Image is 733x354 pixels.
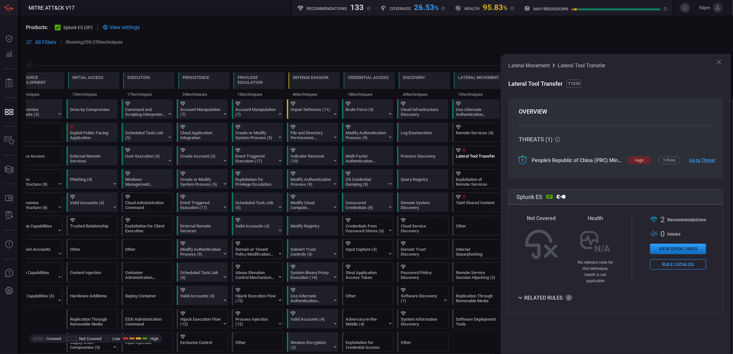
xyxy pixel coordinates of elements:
[307,6,347,11] h5: Recommendations
[627,156,652,164] div: high
[235,154,276,163] div: Event Triggered Execution (17)
[177,309,228,328] div: T1574: Hijack Execution Flow
[290,270,331,280] div: System Binary Proxy Execution (14)
[346,340,386,350] div: Exploitation for Credential Access
[344,89,395,99] div: 18 techniques
[456,177,496,187] div: Exploitation of Remote Services
[232,239,283,259] div: T1484: Domain or Tenant Policy Modification
[70,107,111,117] div: Drive-by Compromise
[66,99,118,119] div: T1189: Drive-by Compromise
[401,270,441,280] div: Password Policy Discovery
[452,216,503,235] div: Other (Not covered)
[650,244,706,254] button: View open cards
[122,332,173,352] div: T1674: Input Injection (Not covered)
[456,293,496,303] div: Replication Through Removable Media
[456,107,496,117] div: Use Alternate Authentication Material (4)
[180,270,221,280] div: Scheduled Task/Job (5)
[290,317,331,326] div: Valid Accounts (4)
[342,123,393,142] div: T1556: Modify Authentication Process
[290,107,331,117] div: Impair Defenses (11)
[397,309,448,328] div: T1082: System Information Discovery
[397,262,448,282] div: T1201: Password Policy Discovery
[342,99,393,119] div: T1110: Brute Force
[1,237,17,252] button: Threat Intelligence
[122,193,173,212] div: T1651: Cloud Administration Command
[15,154,55,163] div: Acquire Access
[558,62,605,69] span: Lateral Tool Transfer
[29,5,75,11] span: MITRE ATT&CK V17
[342,309,393,328] div: T1557: Adversary-in-the-Middle (Not covered)
[401,317,441,326] div: System Information Discovery
[397,193,448,212] div: T1018: Remote System Discovery
[180,224,221,233] div: External Remote Services
[344,72,395,99] div: TA0006: Credential Access
[660,215,665,224] span: 2
[232,146,283,165] div: T1546: Event Triggered Execution
[11,123,63,142] div: Other (Not covered)
[125,177,166,187] div: Windows Management Instrumentation
[290,340,331,350] div: Weaken Encryption (2)
[546,195,553,199] div: SP
[401,293,441,303] div: Software Discovery (1)
[235,317,276,326] div: Process Injection (12)
[532,157,622,163] div: People’s Republic of China (PRC) Ministry of State Security APT40 Tradecraft in Action
[401,107,441,117] div: Cloud Infrastructure Discovery
[122,99,173,119] div: T1059: Command and Scripting Interpreter
[287,239,338,259] div: T1553: Subvert Trust Controls
[346,107,386,117] div: Brute Force (4)
[122,169,173,189] div: T1047: Windows Management Instrumentation
[66,239,118,259] div: Other (Not covered)
[650,259,706,270] button: Rule Catalog
[232,286,283,305] div: T1574: Hijack Execution Flow
[232,99,283,119] div: T1098: Account Manipulation
[667,231,680,237] span: Issue s
[346,224,386,233] div: Credentials from Password Stores (6)
[79,336,101,341] span: Not Covered
[15,107,55,117] div: Compromise Accounts (3)
[346,270,386,280] div: Steal Application Access Token
[70,130,111,140] div: Exploit Public-Facing Application
[1,283,17,299] button: Preferences
[122,239,173,259] div: Other (Not covered)
[180,317,221,326] div: Hijack Execution Flow (12)
[68,72,119,99] div: TA0001: Initial Access
[112,336,120,341] span: Low
[127,75,150,80] div: Execution
[15,177,55,187] div: Acquire Infrastructure (8)
[397,216,448,235] div: T1526: Cloud Service Discovery
[346,317,386,326] div: Adversary-in-the-Middle (4)
[235,177,276,187] div: Exploitation for Privilege Escalation
[177,99,228,119] div: T1098: Account Manipulation
[178,72,230,99] div: TA0003: Persistence
[452,193,503,212] div: T1080: Taint Shared Content
[70,200,111,210] div: Valid Accounts (4)
[287,146,338,165] div: T1070: Indicator Removal
[508,62,550,69] span: Lateral Movement
[15,130,55,140] div: Other
[452,99,503,119] div: T1550: Use Alternate Authentication Material
[150,336,159,341] span: High
[346,130,386,140] div: Modify Authentication Process (9)
[464,6,479,11] h5: Health
[63,25,93,30] span: Splunk ES (SP)
[588,215,603,221] span: Health
[11,169,63,189] div: T1583: Acquire Infrastructure (Not covered)
[70,270,111,280] div: Content Injection
[508,80,564,87] span: Lateral Tool Transfer
[456,270,496,280] div: Remote Service Session Hijacking (2)
[66,286,118,305] div: T1200: Hardware Additions (Not covered)
[235,340,276,350] div: Other
[289,72,340,99] div: TA0005: Defense Evasion
[342,216,393,235] div: T1555: Credentials from Password Stores
[109,24,140,30] span: View settings
[689,158,710,163] a: Go to Threat
[11,239,63,259] div: T1585: Establish Accounts (Not covered)
[346,177,386,187] div: OS Credential Dumping (8)
[434,5,439,11] span: %
[1,104,17,120] button: MITRE - Detection Posture
[346,293,386,303] div: Other
[399,72,450,99] div: TA0007: Discovery
[287,193,338,212] div: T1578: Modify Cloud Compute Infrastructure
[342,239,393,259] div: T1056: Input Capture
[177,169,228,189] div: T1543: Create or Modify System Process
